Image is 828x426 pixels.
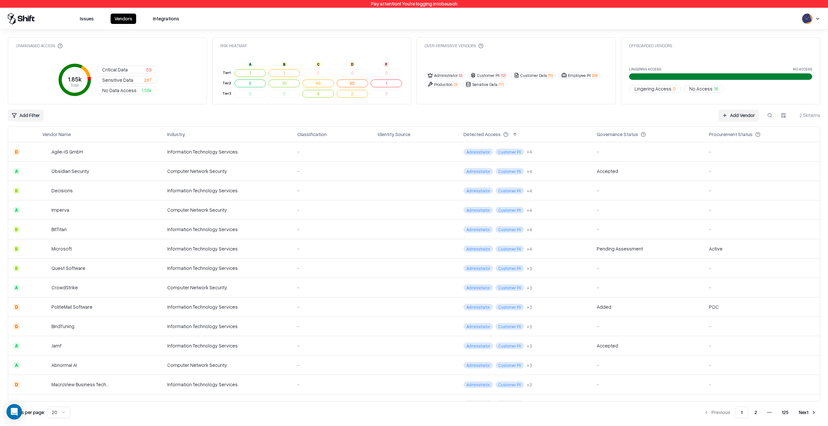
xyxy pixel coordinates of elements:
[527,401,532,408] div: + 3
[42,226,49,233] img: BitTitan
[597,381,699,388] div: -
[97,86,157,94] button: No Data Access1.58k
[13,168,20,175] div: A
[297,381,367,388] div: -
[527,265,532,272] div: + 3
[559,72,600,79] button: Employee PII(28)
[167,400,287,407] div: Information Technology Services
[248,62,253,67] div: A
[597,265,699,272] div: -
[51,381,110,388] div: MacroView Business Technology
[629,43,672,48] div: Offboarded Vendors
[13,323,20,330] div: D
[795,407,820,418] button: Next
[527,362,532,369] button: +3
[222,80,232,86] div: Tier 2
[378,131,410,138] div: Identity Source
[684,85,724,93] button: No Access16
[234,80,266,87] button: 6
[709,284,815,291] div: -
[629,85,681,93] button: Lingering Access0
[384,62,389,67] div: F
[463,284,493,291] span: Administrator
[76,14,98,24] button: Issues
[13,187,20,194] div: B
[527,246,532,252] div: + 4
[709,187,815,194] div: -
[51,265,85,272] div: Quest Software
[51,362,77,368] div: Abnormal AI
[371,80,402,87] button: 1
[13,362,20,368] div: A
[527,207,532,214] div: + 4
[42,207,49,213] img: Imperva
[51,323,74,330] div: BindTuning
[597,168,618,175] div: Accepted
[97,76,157,84] button: Sensitive Data267
[142,87,152,94] span: 1.58k
[42,304,49,310] img: PoliteMail Software
[297,284,367,291] div: -
[597,400,699,407] div: -
[496,226,524,233] span: Customer PII
[527,304,532,311] div: + 3
[144,77,152,83] span: 267
[13,149,20,155] div: D
[527,323,532,330] div: + 3
[378,206,384,212] img: entra.microsoft.com
[597,245,643,252] div: Pending Assessment
[527,362,532,369] div: + 3
[527,226,532,233] button: +4
[714,85,718,92] span: 16
[597,207,699,213] div: -
[167,245,287,252] div: Information Technology Services
[527,148,532,155] div: + 4
[6,404,22,420] div: Open Intercom Messenger
[794,112,820,119] div: 2.5k items
[468,72,508,79] button: Customer PII(12)
[496,401,524,407] span: Customer PII
[42,246,49,252] img: Microsoft
[689,85,713,92] span: No Access
[167,284,287,291] div: Computer Network Security
[220,43,247,48] div: Risk Heatmap
[13,401,20,407] div: C
[297,168,367,175] div: -
[527,381,532,388] div: + 3
[167,131,185,138] div: Industry
[13,246,20,252] div: B
[297,323,367,330] div: -
[297,362,367,368] div: -
[8,110,44,121] button: Add Filter
[51,342,61,349] div: Jamf
[463,265,493,272] span: Administrator
[102,87,136,94] span: No Data Access
[463,81,507,88] button: Sensitive Data(17)
[378,264,384,271] img: entra.microsoft.com
[597,226,699,233] div: -
[496,362,524,368] span: Customer PII
[709,381,815,388] div: -
[527,304,532,311] button: +3
[378,342,384,348] img: entra.microsoft.com
[297,304,367,310] div: -
[709,323,815,330] div: -
[42,343,49,349] img: Jamf
[527,284,532,291] div: + 3
[718,110,759,121] a: Add Vendor
[13,381,20,388] div: D
[463,381,493,388] span: Administrator
[378,322,384,329] img: entra.microsoft.com
[167,168,287,175] div: Computer Network Security
[592,73,597,78] span: ( 28 )
[527,187,532,194] div: + 4
[378,186,384,193] img: entra.microsoft.com
[709,342,815,349] div: -
[378,361,384,367] img: entra.microsoft.com
[635,85,671,92] span: Lingering Access
[709,207,815,213] div: -
[496,343,524,349] span: Customer PII
[297,207,367,213] div: -
[167,323,287,330] div: Information Technology Services
[167,148,287,155] div: Information Technology Services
